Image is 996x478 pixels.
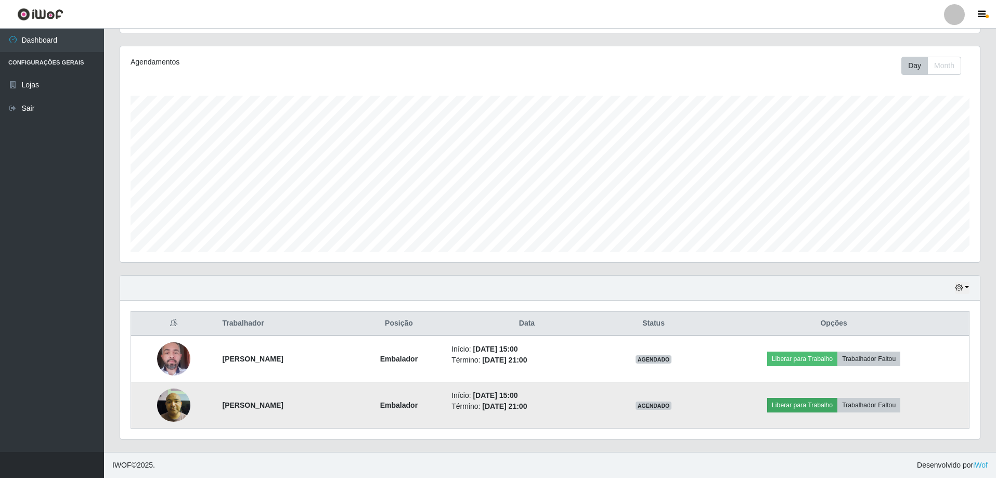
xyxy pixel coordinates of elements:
[482,402,527,410] time: [DATE] 21:00
[353,312,446,336] th: Posição
[901,57,928,75] button: Day
[473,345,518,353] time: [DATE] 15:00
[636,355,672,364] span: AGENDADO
[973,461,988,469] a: iWof
[451,355,602,366] li: Término:
[699,312,969,336] th: Opções
[451,390,602,401] li: Início:
[17,8,63,21] img: CoreUI Logo
[451,401,602,412] li: Término:
[636,402,672,410] span: AGENDADO
[901,57,969,75] div: Toolbar with button groups
[157,383,190,427] img: 1755557335737.jpeg
[901,57,961,75] div: First group
[473,391,518,399] time: [DATE] 15:00
[131,57,471,68] div: Agendamentos
[222,401,283,409] strong: [PERSON_NAME]
[767,398,837,412] button: Liberar para Trabalho
[157,337,190,381] img: 1718556919128.jpeg
[837,352,900,366] button: Trabalhador Faltou
[767,352,837,366] button: Liberar para Trabalho
[917,460,988,471] span: Desenvolvido por
[112,460,155,471] span: © 2025 .
[482,356,527,364] time: [DATE] 21:00
[112,461,132,469] span: IWOF
[380,401,418,409] strong: Embalador
[445,312,609,336] th: Data
[380,355,418,363] strong: Embalador
[837,398,900,412] button: Trabalhador Faltou
[927,57,961,75] button: Month
[451,344,602,355] li: Início:
[222,355,283,363] strong: [PERSON_NAME]
[609,312,699,336] th: Status
[216,312,352,336] th: Trabalhador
